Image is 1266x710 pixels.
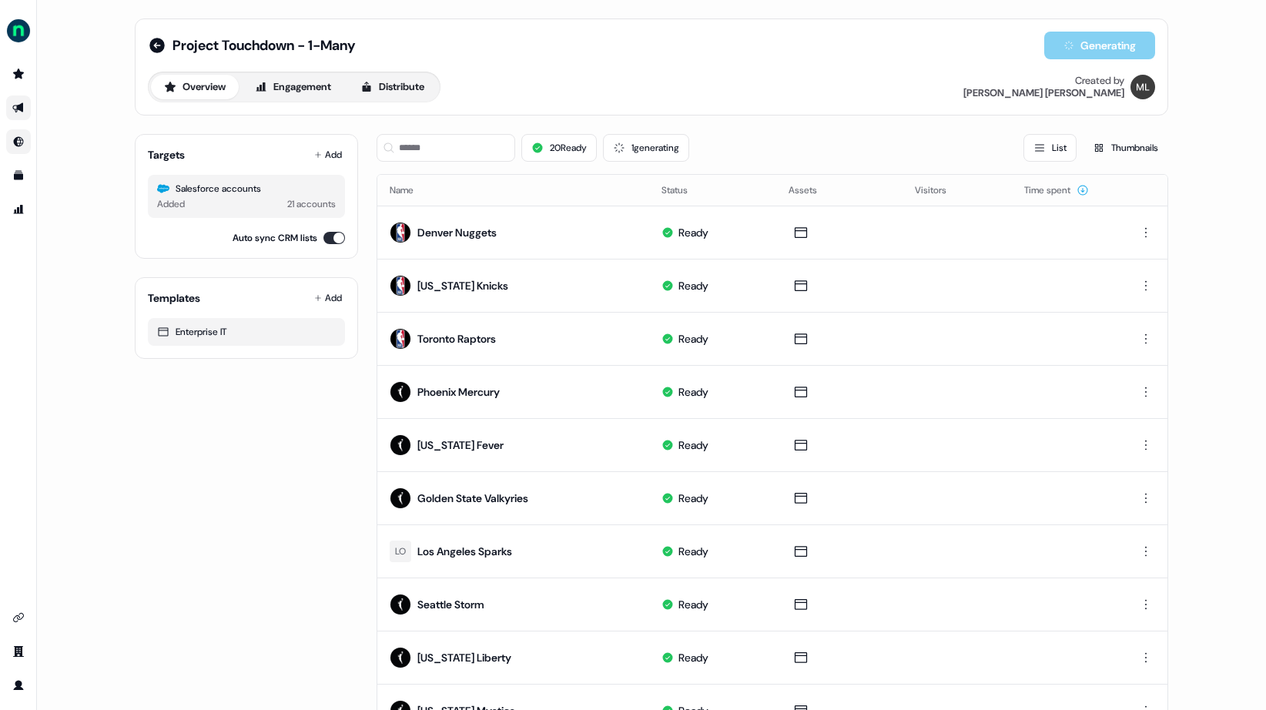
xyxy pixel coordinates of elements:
[776,175,903,206] th: Assets
[172,36,356,55] span: Project Touchdown - 1-Many
[417,544,512,559] div: Los Angeles Sparks
[148,290,200,306] div: Templates
[1075,75,1124,87] div: Created by
[603,134,689,162] button: 1generating
[311,144,345,166] button: Add
[242,75,344,99] button: Engagement
[1130,75,1155,99] img: Megan
[678,491,708,506] div: Ready
[6,197,31,222] a: Go to attribution
[1083,134,1168,162] button: Thumbnails
[157,181,336,196] div: Salesforce accounts
[233,230,317,246] label: Auto sync CRM lists
[417,225,497,240] div: Denver Nuggets
[151,75,239,99] button: Overview
[678,650,708,665] div: Ready
[390,176,432,204] button: Name
[678,437,708,453] div: Ready
[6,62,31,86] a: Go to prospects
[6,129,31,154] a: Go to Inbound
[678,331,708,347] div: Ready
[417,331,496,347] div: Toronto Raptors
[678,544,708,559] div: Ready
[287,196,336,212] div: 21 accounts
[417,491,528,506] div: Golden State Valkyries
[1023,134,1077,162] button: List
[678,225,708,240] div: Ready
[678,597,708,612] div: Ready
[6,95,31,120] a: Go to outbound experience
[6,605,31,630] a: Go to integrations
[678,278,708,293] div: Ready
[347,75,437,99] button: Distribute
[395,544,406,559] div: LO
[6,163,31,188] a: Go to templates
[6,639,31,664] a: Go to team
[678,384,708,400] div: Ready
[157,196,185,212] div: Added
[417,384,500,400] div: Phoenix Mercury
[417,437,504,453] div: [US_STATE] Fever
[6,673,31,698] a: Go to profile
[1024,176,1089,204] button: Time spent
[417,278,508,293] div: [US_STATE] Knicks
[311,287,345,309] button: Add
[417,597,484,612] div: Seattle Storm
[915,176,965,204] button: Visitors
[417,650,511,665] div: [US_STATE] Liberty
[963,87,1124,99] div: [PERSON_NAME] [PERSON_NAME]
[148,147,185,162] div: Targets
[661,176,706,204] button: Status
[521,134,597,162] button: 20Ready
[157,324,336,340] div: Enterprise IT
